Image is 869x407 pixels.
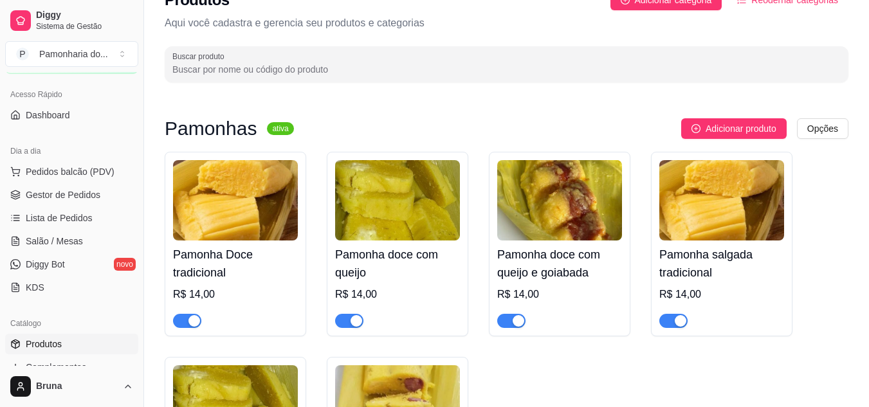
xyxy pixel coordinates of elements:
span: Bruna [36,381,118,392]
div: Pamonharia do ... [39,48,108,60]
div: R$ 14,00 [173,287,298,302]
h4: Pamonha doce com queijo [335,246,460,282]
span: Produtos [26,338,62,350]
span: Opções [807,122,838,136]
span: Adicionar produto [706,122,776,136]
span: Salão / Mesas [26,235,83,248]
label: Buscar produto [172,51,229,62]
div: Catálogo [5,313,138,334]
span: plus-circle [691,124,700,133]
span: Dashboard [26,109,70,122]
div: Dia a dia [5,141,138,161]
span: Pedidos balcão (PDV) [26,165,114,178]
a: Lista de Pedidos [5,208,138,228]
span: Complementos [26,361,86,374]
h4: Pamonha Doce tradicional [173,246,298,282]
p: Aqui você cadastra e gerencia seu produtos e categorias [165,15,848,31]
a: Diggy Botnovo [5,254,138,275]
span: P [16,48,29,60]
span: Sistema de Gestão [36,21,133,32]
a: Complementos [5,357,138,377]
button: Adicionar produto [681,118,787,139]
h4: Pamonha salgada tradicional [659,246,784,282]
div: Acesso Rápido [5,84,138,105]
div: R$ 14,00 [497,287,622,302]
input: Buscar produto [172,63,841,76]
img: product-image [497,160,622,240]
span: Diggy Bot [26,258,65,271]
button: Select a team [5,41,138,67]
a: Produtos [5,334,138,354]
a: Gestor de Pedidos [5,185,138,205]
button: Bruna [5,371,138,402]
span: Lista de Pedidos [26,212,93,224]
button: Opções [797,118,848,139]
img: product-image [659,160,784,240]
span: Diggy [36,10,133,21]
h4: Pamonha doce com queijo e goiabada [497,246,622,282]
img: product-image [173,160,298,240]
a: Dashboard [5,105,138,125]
span: KDS [26,281,44,294]
div: R$ 14,00 [659,287,784,302]
a: KDS [5,277,138,298]
a: DiggySistema de Gestão [5,5,138,36]
span: Gestor de Pedidos [26,188,100,201]
img: product-image [335,160,460,240]
sup: ativa [267,122,293,135]
a: Salão / Mesas [5,231,138,251]
div: R$ 14,00 [335,287,460,302]
button: Pedidos balcão (PDV) [5,161,138,182]
h3: Pamonhas [165,121,257,136]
